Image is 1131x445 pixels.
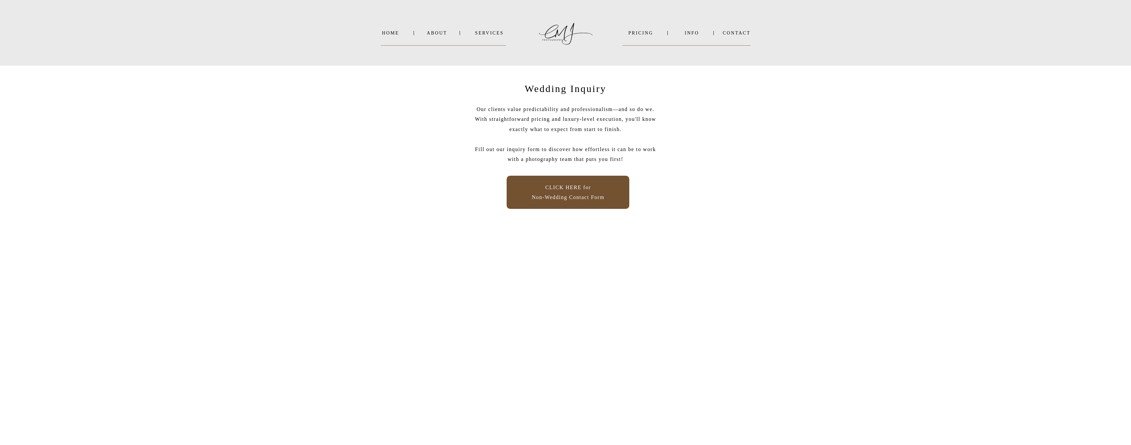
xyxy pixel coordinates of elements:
[517,83,614,94] h1: Wedding Inquiry
[526,183,610,202] a: CLICK HERE forNon-Wedding Contact Form
[723,31,751,35] a: Contact
[473,31,506,35] a: SERVICES
[474,104,657,172] p: Our clients value predictability and professionalism—and so do we. With straightforward pricing a...
[676,31,708,35] a: INFO
[622,31,659,35] a: PRICING
[427,31,446,35] a: About
[381,31,400,35] a: Home
[526,183,610,202] p: CLICK HERE for Non-Wedding Contact Form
